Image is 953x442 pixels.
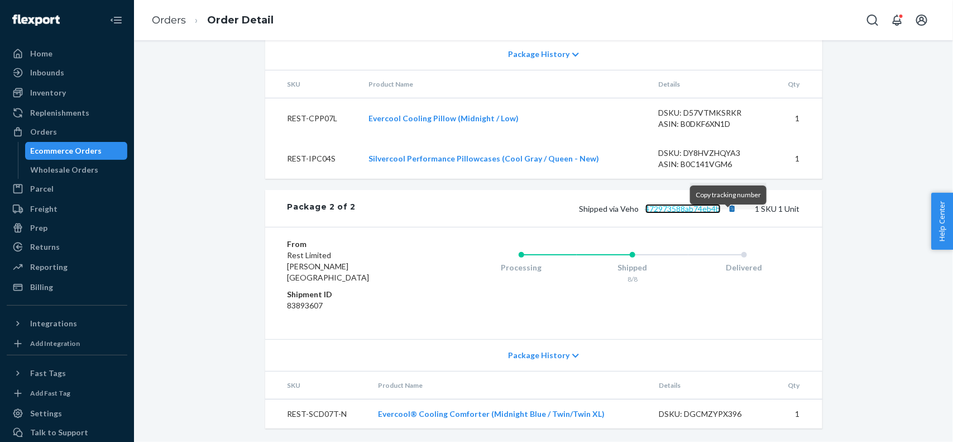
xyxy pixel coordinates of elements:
[207,14,274,26] a: Order Detail
[7,387,127,400] a: Add Fast Tag
[772,70,822,98] th: Qty
[7,315,127,332] button: Integrations
[7,180,127,198] a: Parcel
[288,250,370,282] span: Rest Limited [PERSON_NAME][GEOGRAPHIC_DATA]
[577,262,688,273] div: Shipped
[861,9,884,31] button: Open Search Box
[7,337,127,350] a: Add Integration
[7,200,127,218] a: Freight
[580,204,740,213] span: Shipped via Veho
[31,164,99,175] div: Wholesale Orders
[152,14,186,26] a: Orders
[30,183,54,194] div: Parcel
[30,262,68,273] div: Reporting
[360,70,650,98] th: Product Name
[265,400,370,429] td: REST-SCD07T-N
[645,204,721,213] a: 472973588ab74eb4b
[659,408,764,420] div: DSKU: DGCMZYPX396
[658,107,763,118] div: DSKU: D57VTMKSRKR
[30,203,58,215] div: Freight
[931,193,953,250] button: Help Center
[650,372,773,400] th: Details
[7,258,127,276] a: Reporting
[7,219,127,237] a: Prep
[658,159,763,170] div: ASIN: B0C141VGM6
[508,350,569,361] span: Package History
[773,400,822,429] td: 1
[7,45,127,63] a: Home
[658,148,763,159] div: DSKU: DY8HVZHQYA3
[30,126,57,137] div: Orders
[369,154,600,163] a: Silvercool Performance Pillowcases (Cool Gray / Queen - New)
[688,262,800,273] div: Delivered
[886,9,908,31] button: Open notifications
[356,201,799,216] div: 1 SKU 1 Unit
[30,222,47,234] div: Prep
[7,424,127,441] a: Talk to Support
[30,67,64,78] div: Inbounds
[12,15,60,26] img: Flexport logo
[288,239,421,250] dt: From
[772,139,822,179] td: 1
[25,161,128,179] a: Wholesale Orders
[30,107,89,118] div: Replenishments
[7,278,127,296] a: Billing
[369,113,519,123] a: Evercool Cooling Pillow (Midnight / Low)
[696,191,761,199] span: Copy tracking number
[143,4,282,37] ol: breadcrumbs
[265,372,370,400] th: SKU
[773,372,822,400] th: Qty
[370,372,650,400] th: Product Name
[508,49,569,60] span: Package History
[30,339,80,348] div: Add Integration
[265,139,360,179] td: REST-IPC04S
[30,48,52,59] div: Home
[7,64,127,82] a: Inbounds
[7,364,127,382] button: Fast Tags
[30,368,66,379] div: Fast Tags
[577,274,688,284] div: 8/8
[7,123,127,141] a: Orders
[30,87,66,98] div: Inventory
[265,70,360,98] th: SKU
[25,142,128,160] a: Ecommerce Orders
[911,9,933,31] button: Open account menu
[7,104,127,122] a: Replenishments
[7,84,127,102] a: Inventory
[466,262,577,273] div: Processing
[649,70,772,98] th: Details
[31,145,102,156] div: Ecommerce Orders
[30,388,70,398] div: Add Fast Tag
[288,300,421,311] dd: 83893607
[772,98,822,139] td: 1
[288,289,421,300] dt: Shipment ID
[30,318,77,329] div: Integrations
[30,282,53,293] div: Billing
[288,201,356,216] div: Package 2 of 2
[265,98,360,139] td: REST-CPP07L
[7,405,127,422] a: Settings
[30,408,62,419] div: Settings
[105,9,127,31] button: Close Navigation
[30,241,60,253] div: Returns
[379,409,605,419] a: Evercool® Cooling Comforter (Midnight Blue / Twin/Twin XL)
[658,118,763,130] div: ASIN: B0DKF6XN1D
[7,238,127,256] a: Returns
[30,427,88,438] div: Talk to Support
